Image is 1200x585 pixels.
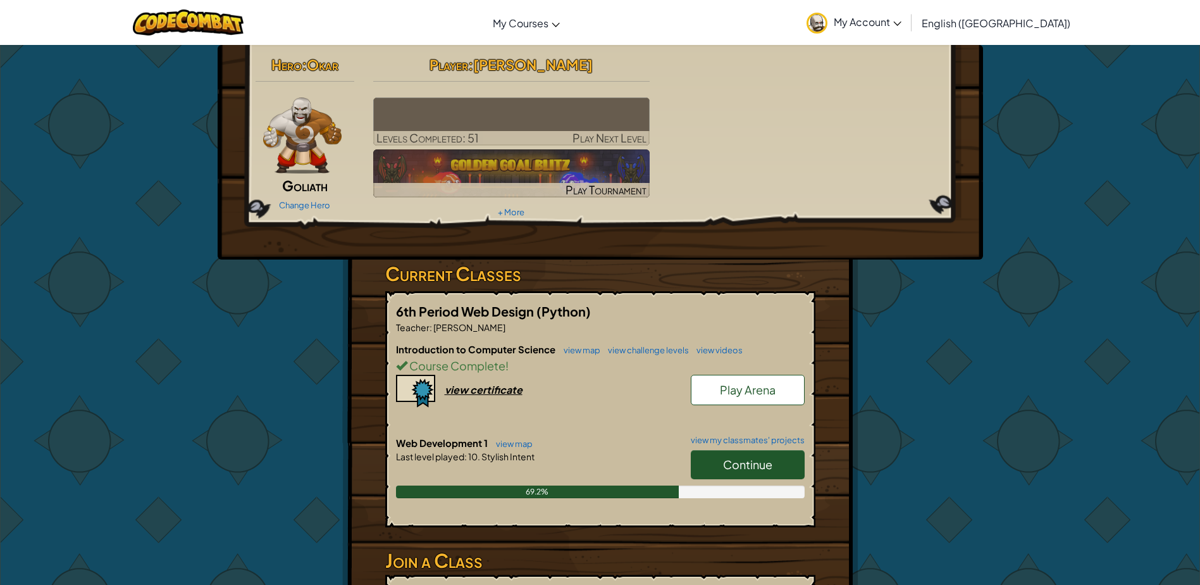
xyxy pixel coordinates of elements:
span: [PERSON_NAME] [473,56,593,73]
a: view my classmates' projects [684,436,805,444]
span: [PERSON_NAME] [432,322,505,333]
span: (Python) [536,303,591,319]
span: Web Development 1 [396,437,490,449]
span: : [464,451,467,462]
span: Course Complete [407,358,505,373]
h3: Join a Class [385,546,815,575]
span: Teacher [396,322,430,333]
span: ! [505,358,509,373]
a: Play Tournament [373,149,650,198]
img: CodeCombat logo [133,9,244,35]
span: Last level played [396,451,464,462]
span: 6th Period Web Design [396,303,536,319]
span: Stylish Intent [480,451,535,462]
a: + More [498,207,524,217]
div: view certificate [445,383,523,396]
span: My Account [834,15,901,28]
a: Change Hero [279,200,330,210]
span: Player [430,56,468,73]
div: 69.2% [396,486,679,498]
a: view map [557,345,600,355]
span: Play Next Level [572,130,646,145]
img: avatar [807,13,827,34]
a: view videos [690,345,743,355]
a: My Account [800,3,908,42]
img: goliath-pose.png [263,97,342,173]
img: Golden Goal [373,149,650,198]
span: : [302,56,307,73]
span: My Courses [493,16,548,30]
h3: Current Classes [385,260,815,288]
span: Okar [307,56,338,73]
span: : [468,56,473,73]
span: Introduction to Computer Science [396,343,557,355]
span: 10. [467,451,480,462]
a: view challenge levels [602,345,689,355]
span: Goliath [282,177,328,194]
span: Play Arena [720,382,776,397]
span: Levels Completed: 51 [376,130,479,145]
a: view certificate [396,383,523,396]
a: view map [490,439,533,449]
a: Play Next Level [373,97,650,146]
span: Play Tournament [566,182,646,197]
a: English ([GEOGRAPHIC_DATA]) [915,6,1077,40]
span: Hero [271,56,302,73]
img: certificate-icon.png [396,375,435,408]
span: Continue [723,457,772,472]
span: : [430,322,432,333]
a: My Courses [486,6,566,40]
span: English ([GEOGRAPHIC_DATA]) [922,16,1070,30]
